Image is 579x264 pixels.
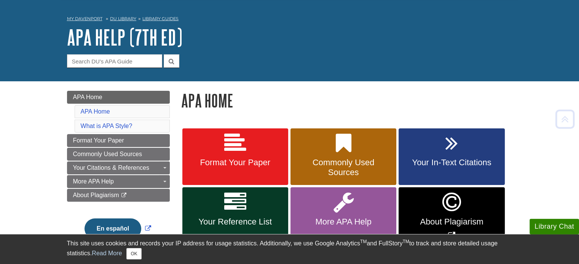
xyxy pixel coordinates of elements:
a: Format Your Paper [182,128,288,185]
a: APA Help (7th Ed) [67,25,182,49]
sup: TM [403,239,409,244]
a: Link opens in new window [83,225,153,232]
span: About Plagiarism [404,217,499,227]
a: Your In-Text Citations [399,128,504,185]
a: Your Reference List [182,187,288,245]
a: DU Library [110,16,136,21]
a: Back to Top [553,114,577,124]
span: About Plagiarism [73,192,119,198]
span: More APA Help [296,217,391,227]
a: My Davenport [67,16,102,22]
a: Library Guides [142,16,179,21]
div: This site uses cookies and records your IP address for usage statistics. Additionally, we use Goo... [67,239,512,259]
span: Commonly Used Sources [296,158,391,177]
a: What is APA Style? [81,123,132,129]
sup: TM [360,239,367,244]
span: Your In-Text Citations [404,158,499,168]
a: More APA Help [290,187,396,245]
span: Your Reference List [188,217,282,227]
span: Format Your Paper [188,158,282,168]
a: Format Your Paper [67,134,170,147]
button: Close [126,248,141,259]
button: Library Chat [530,219,579,234]
a: Commonly Used Sources [290,128,396,185]
a: Commonly Used Sources [67,148,170,161]
i: This link opens in a new window [121,193,127,198]
nav: breadcrumb [67,14,512,26]
a: Link opens in new window [399,187,504,245]
a: Read More [92,250,122,256]
a: More APA Help [67,175,170,188]
button: En español [85,218,141,239]
span: Commonly Used Sources [73,151,142,157]
a: APA Home [67,91,170,104]
a: Your Citations & References [67,161,170,174]
div: Guide Page Menu [67,91,170,252]
input: Search DU's APA Guide [67,54,162,68]
span: More APA Help [73,178,114,185]
span: APA Home [73,94,102,100]
span: Format Your Paper [73,137,124,144]
a: APA Home [81,108,110,115]
a: About Plagiarism [67,189,170,202]
span: Your Citations & References [73,164,149,171]
h1: APA Home [181,91,512,110]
